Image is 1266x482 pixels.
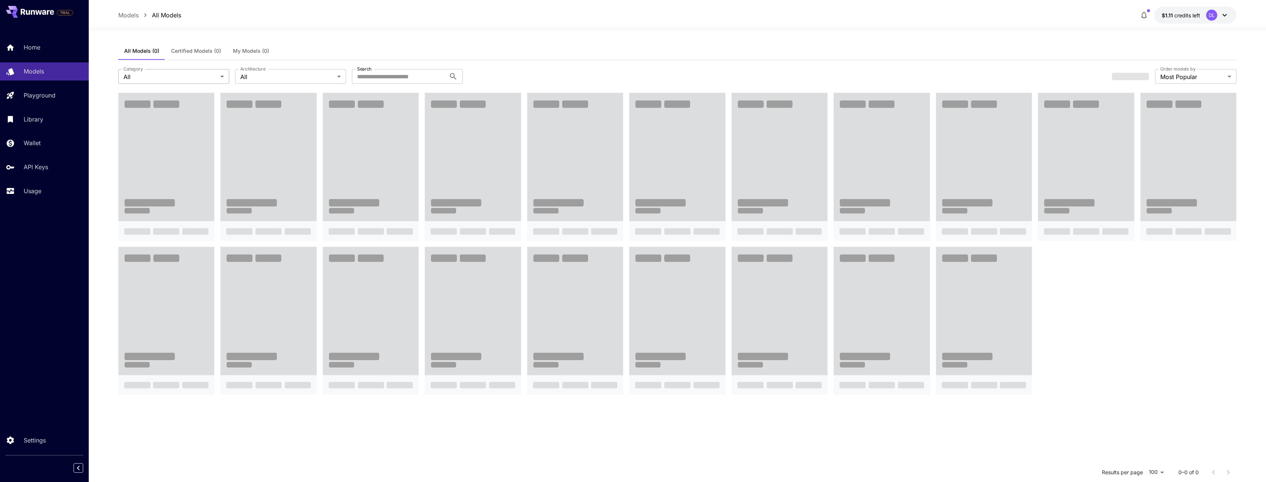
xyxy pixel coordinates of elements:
p: 0–0 of 0 [1178,469,1199,476]
span: TRIAL [57,10,73,16]
label: Category [123,66,143,72]
nav: breadcrumb [118,11,181,20]
span: Certified Models (0) [171,48,221,54]
p: Library [24,115,43,124]
p: Results per page [1102,469,1143,476]
p: Playground [24,91,55,100]
p: Home [24,43,40,52]
div: $1.105 [1162,11,1200,19]
p: Usage [24,187,41,195]
p: Models [24,67,44,76]
div: 100 [1146,467,1167,478]
p: Settings [24,436,46,445]
span: credits left [1174,12,1200,18]
span: Most Popular [1160,72,1225,81]
label: Search [357,66,371,72]
button: Collapse sidebar [74,463,83,473]
label: Architecture [240,66,265,72]
a: All Models [152,11,181,20]
a: Models [118,11,139,20]
p: API Keys [24,163,48,171]
div: Collapse sidebar [79,461,89,475]
span: All Models (0) [124,48,159,54]
span: All [123,72,217,81]
div: DL [1206,10,1217,21]
span: All [240,72,334,81]
label: Order models by [1160,66,1195,72]
span: Add your payment card to enable full platform functionality. [57,8,73,17]
span: $1.11 [1162,12,1174,18]
p: Wallet [24,139,41,147]
span: My Models (0) [233,48,269,54]
button: $1.105DL [1154,7,1236,24]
